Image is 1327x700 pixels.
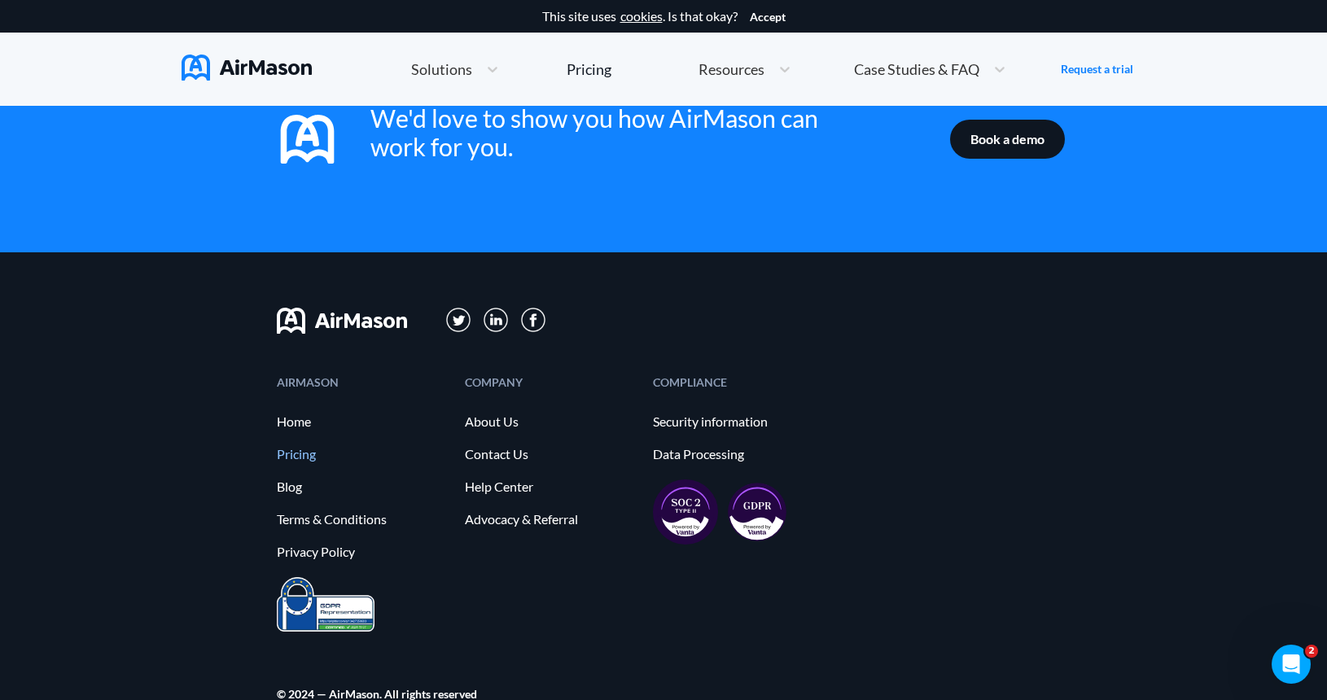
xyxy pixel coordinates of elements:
[950,120,1065,159] button: Book a demo
[699,62,764,77] span: Resources
[277,414,449,429] a: Home
[277,479,449,494] a: Blog
[277,689,477,699] div: © 2024 — AirMason. All rights reserved
[411,62,472,77] span: Solutions
[1305,645,1318,658] span: 2
[277,577,374,632] img: prighter-certificate-eu-7c0b0bead1821e86115914626e15d079.png
[950,120,1051,159] a: Book a demo
[277,447,449,462] a: Pricing
[277,308,407,334] img: svg+xml;base64,PHN2ZyB3aWR0aD0iMTYwIiBoZWlnaHQ9IjMyIiB2aWV3Qm94PSIwIDAgMTYwIDMyIiBmaWxsPSJub25lIi...
[854,62,979,77] span: Case Studies & FAQ
[1272,645,1311,684] iframe: Intercom live chat
[446,308,471,333] img: svg+xml;base64,PD94bWwgdmVyc2lvbj0iMS4wIiBlbmNvZGluZz0iVVRGLTgiPz4KPHN2ZyB3aWR0aD0iMzFweCIgaGVpZ2...
[567,55,611,84] a: Pricing
[182,55,312,81] img: AirMason Logo
[465,512,637,527] a: Advocacy & Referral
[277,377,449,387] div: AIRMASON
[277,545,449,559] a: Privacy Policy
[728,483,786,541] img: gdpr-98ea35551734e2af8fd9405dbdaf8c18.svg
[750,11,786,24] button: Accept cookies
[277,512,449,527] a: Terms & Conditions
[620,9,663,24] a: cookies
[521,308,545,332] img: svg+xml;base64,PD94bWwgdmVyc2lvbj0iMS4wIiBlbmNvZGluZz0iVVRGLTgiPz4KPHN2ZyB3aWR0aD0iMzBweCIgaGVpZ2...
[484,308,509,333] img: svg+xml;base64,PD94bWwgdmVyc2lvbj0iMS4wIiBlbmNvZGluZz0iVVRGLTgiPz4KPHN2ZyB3aWR0aD0iMzFweCIgaGVpZ2...
[653,447,825,462] a: Data Processing
[653,479,718,545] img: soc2-17851990f8204ed92eb8cdb2d5e8da73.svg
[465,414,637,429] a: About Us
[465,479,637,494] a: Help Center
[370,104,819,161] div: We'd love to show you how AirMason can work for you.
[465,377,637,387] div: COMPANY
[465,447,637,462] a: Contact Us
[653,377,825,387] div: COMPLIANCE
[567,62,611,77] div: Pricing
[1061,61,1133,77] a: Request a trial
[653,414,825,429] a: Security information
